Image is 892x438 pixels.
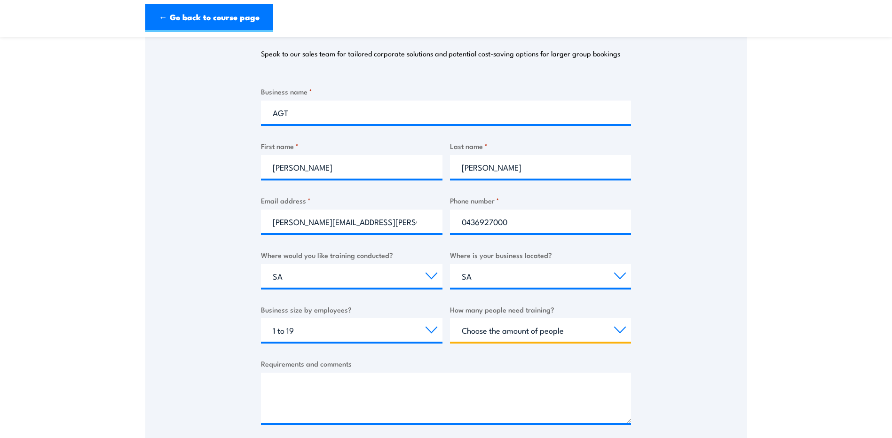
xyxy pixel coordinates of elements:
[261,49,620,58] p: Speak to our sales team for tailored corporate solutions and potential cost-saving options for la...
[450,304,632,315] label: How many people need training?
[450,250,632,260] label: Where is your business located?
[145,4,273,32] a: ← Go back to course page
[261,141,442,151] label: First name
[450,141,632,151] label: Last name
[261,86,631,97] label: Business name
[261,304,442,315] label: Business size by employees?
[261,250,442,260] label: Where would you like training conducted?
[261,358,631,369] label: Requirements and comments
[450,195,632,206] label: Phone number
[261,195,442,206] label: Email address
